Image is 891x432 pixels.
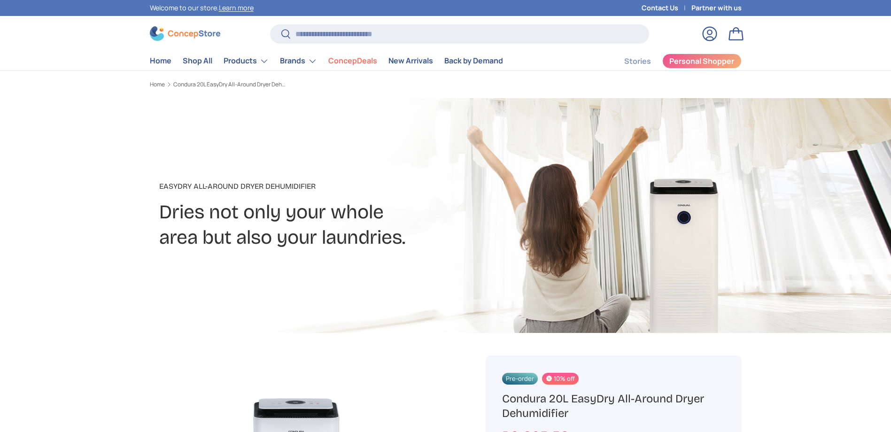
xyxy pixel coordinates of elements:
a: Stories [624,52,651,70]
a: ConcepDeals [328,52,377,70]
nav: Secondary [602,52,742,70]
span: Personal Shopper [669,57,734,65]
img: ConcepStore [150,26,220,41]
a: Back by Demand [444,52,503,70]
a: Brands [280,52,317,70]
a: Shop All [183,52,212,70]
a: Condura 20L EasyDry All-Around Dryer Dehumidifier [173,82,286,87]
summary: Brands [274,52,323,70]
a: Personal Shopper [662,54,742,69]
summary: Products [218,52,274,70]
a: Home [150,52,171,70]
nav: Breadcrumbs [150,80,464,89]
p: EasyDry All-Around Dryer Dehumidifier [159,181,520,192]
a: Home [150,82,165,87]
nav: Primary [150,52,503,70]
span: 10% off [542,373,579,385]
a: New Arrivals [388,52,433,70]
h2: Dries not only your whole area but also your laundries. [159,200,520,250]
p: Welcome to our store. [150,3,254,13]
h1: Condura 20L EasyDry All-Around Dryer Dehumidifier [502,392,725,421]
a: Partner with us [691,3,742,13]
span: Pre-order [502,373,538,385]
a: Products [224,52,269,70]
a: Contact Us [642,3,691,13]
a: Learn more [219,3,254,12]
